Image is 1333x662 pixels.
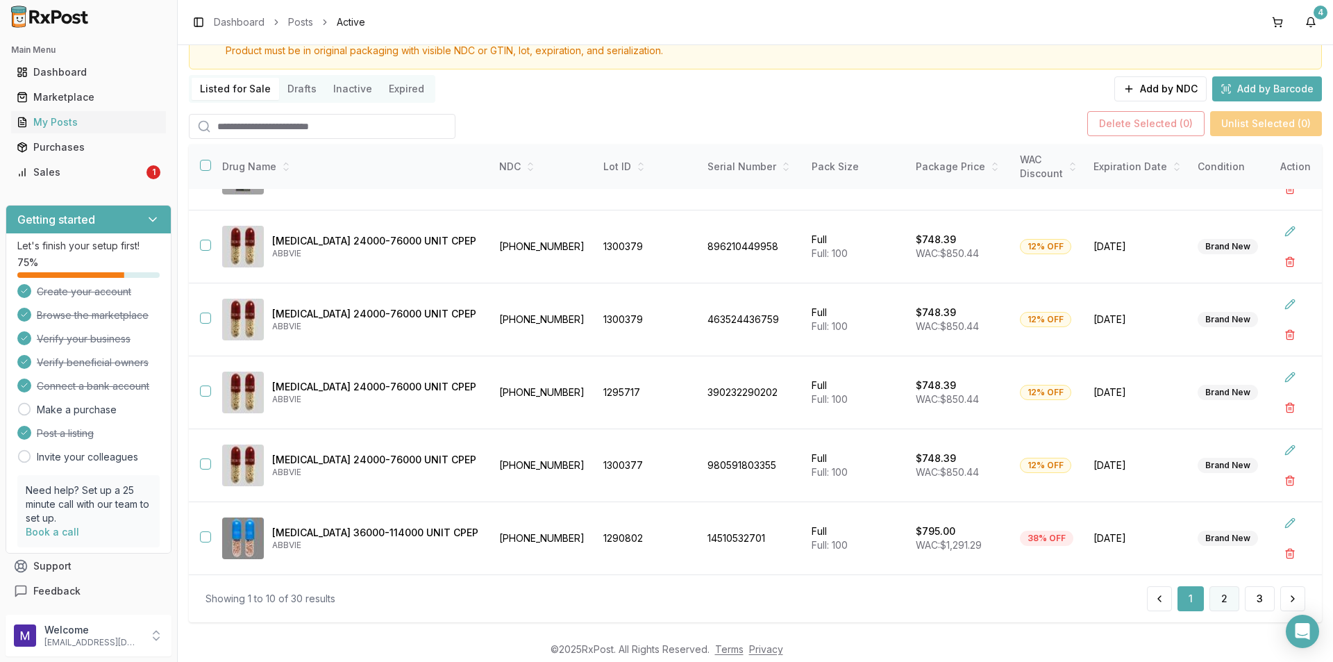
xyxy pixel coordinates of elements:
[11,160,166,185] a: Sales1
[491,283,595,356] td: [PHONE_NUMBER]
[803,210,907,283] td: Full
[6,554,171,579] button: Support
[491,210,595,283] td: [PHONE_NUMBER]
[222,372,264,413] img: Creon 24000-76000 UNIT CPEP
[272,248,480,259] p: ABBVIE
[803,429,907,502] td: Full
[916,160,1003,174] div: Package Price
[699,283,803,356] td: 463524436759
[17,90,160,104] div: Marketplace
[11,60,166,85] a: Dashboard
[1093,531,1181,545] span: [DATE]
[1314,6,1327,19] div: 4
[603,160,691,174] div: Lot ID
[206,592,335,606] div: Showing 1 to 10 of 30 results
[916,452,956,465] p: $748.39
[1020,458,1071,473] div: 12% OFF
[1277,365,1302,390] button: Edit
[707,160,795,174] div: Serial Number
[1020,385,1071,400] div: 12% OFF
[272,234,480,248] p: [MEDICAL_DATA] 24000-76000 UNIT CPEP
[699,356,803,429] td: 390232290202
[1269,144,1322,190] th: Action
[595,356,699,429] td: 1295717
[595,283,699,356] td: 1300379
[11,44,166,56] h2: Main Menu
[44,623,141,637] p: Welcome
[11,110,166,135] a: My Posts
[715,643,744,655] a: Terms
[6,161,171,183] button: Sales1
[1277,249,1302,274] button: Delete
[17,165,144,179] div: Sales
[803,144,907,190] th: Pack Size
[1198,531,1258,546] div: Brand New
[37,356,149,370] span: Verify beneficial owners
[1093,240,1181,254] span: [DATE]
[699,429,803,502] td: 980591803355
[44,637,141,648] p: [EMAIL_ADDRESS][DOMAIN_NAME]
[749,643,783,655] a: Privacy
[916,524,955,538] p: $795.00
[595,502,699,575] td: 1290802
[17,211,95,228] h3: Getting started
[17,239,160,253] p: Let's finish your setup first!
[288,15,313,29] a: Posts
[214,15,365,29] nav: breadcrumb
[699,502,803,575] td: 14510532701
[226,44,1310,58] div: Product must be in original packaging with visible NDC or GTIN, lot, expiration, and serialization.
[1277,468,1302,493] button: Delete
[916,233,956,247] p: $748.39
[595,429,699,502] td: 1300377
[1020,531,1073,546] div: 38% OFF
[1277,322,1302,347] button: Delete
[17,256,38,270] span: 75 %
[14,624,36,647] img: User avatar
[272,453,480,467] p: [MEDICAL_DATA] 24000-76000 UNIT CPEP
[380,78,433,100] button: Expired
[17,65,160,79] div: Dashboard
[272,526,480,540] p: [MEDICAL_DATA] 36000-114000 UNIT CPEP
[1198,239,1258,254] div: Brand New
[11,135,166,160] a: Purchases
[1177,586,1204,611] button: 1
[37,332,131,346] span: Verify your business
[279,78,325,100] button: Drafts
[812,320,848,332] span: Full: 100
[1212,76,1322,101] button: Add by Barcode
[6,136,171,158] button: Purchases
[1286,615,1319,648] div: Open Intercom Messenger
[916,247,979,259] span: WAC: $850.44
[1198,458,1258,473] div: Brand New
[812,466,848,478] span: Full: 100
[192,78,279,100] button: Listed for Sale
[146,165,160,179] div: 1
[11,85,166,110] a: Marketplace
[1245,586,1275,611] button: 3
[1093,313,1181,326] span: [DATE]
[1277,395,1302,420] button: Delete
[1277,438,1302,463] button: Edit
[1277,219,1302,244] button: Edit
[1198,312,1258,327] div: Brand New
[1277,511,1302,536] button: Edit
[1300,11,1322,33] button: 4
[214,15,265,29] a: Dashboard
[222,299,264,340] img: Creon 24000-76000 UNIT CPEP
[1209,586,1239,611] button: 2
[1020,239,1071,254] div: 12% OFF
[272,380,480,394] p: [MEDICAL_DATA] 24000-76000 UNIT CPEP
[916,393,979,405] span: WAC: $850.44
[1189,144,1293,190] th: Condition
[916,320,979,332] span: WAC: $850.44
[337,15,365,29] span: Active
[1093,458,1181,472] span: [DATE]
[272,321,480,332] p: ABBVIE
[26,526,79,538] a: Book a call
[222,226,264,267] img: Creon 24000-76000 UNIT CPEP
[6,61,171,83] button: Dashboard
[37,403,117,417] a: Make a purchase
[803,356,907,429] td: Full
[37,450,138,464] a: Invite your colleagues
[1198,385,1258,400] div: Brand New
